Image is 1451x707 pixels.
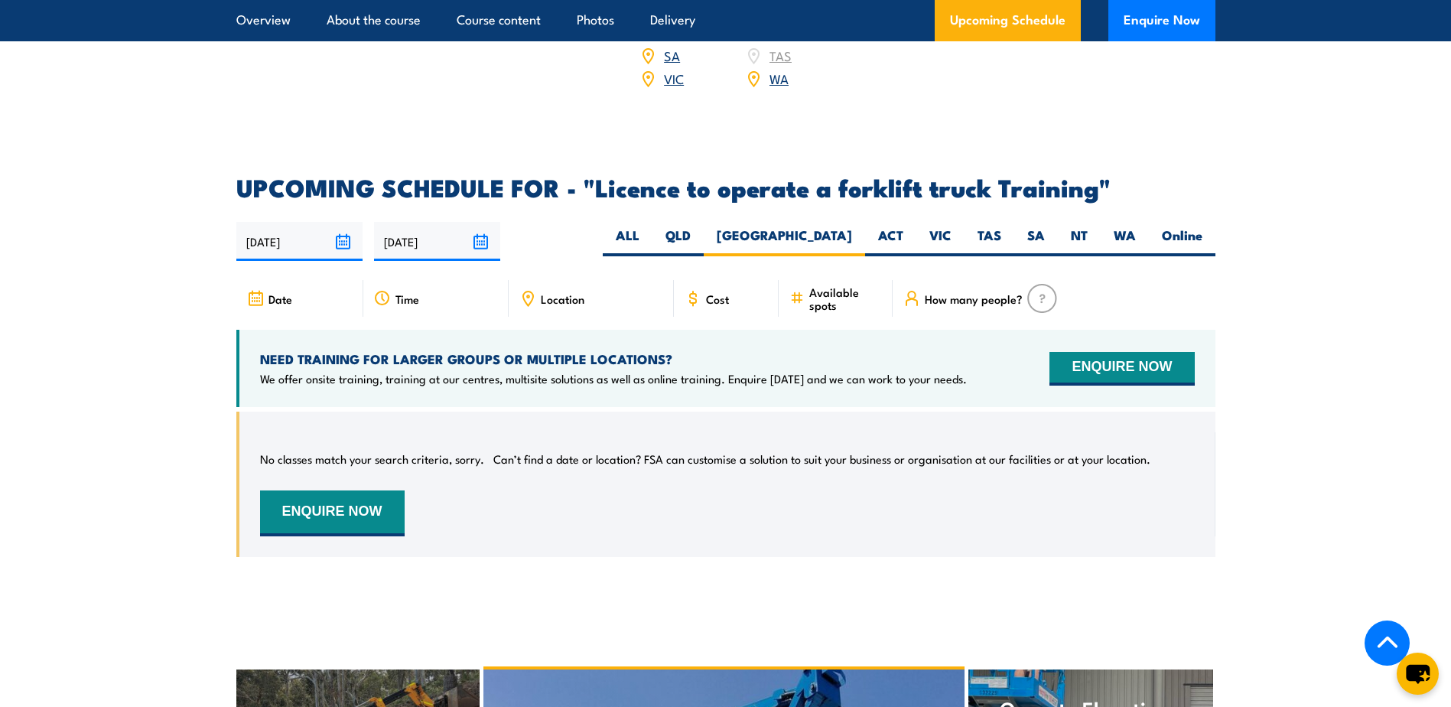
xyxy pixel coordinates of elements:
p: We offer onsite training, training at our centres, multisite solutions as well as online training... [260,371,967,386]
label: TAS [965,226,1014,256]
h2: UPCOMING SCHEDULE FOR - "Licence to operate a forklift truck Training" [236,176,1215,197]
p: No classes match your search criteria, sorry. [260,451,484,467]
label: Online [1149,226,1215,256]
input: To date [374,222,500,261]
span: Location [541,292,584,305]
span: How many people? [925,292,1023,305]
button: ENQUIRE NOW [260,490,405,536]
span: Date [268,292,292,305]
label: WA [1101,226,1149,256]
label: NT [1058,226,1101,256]
label: VIC [916,226,965,256]
button: ENQUIRE NOW [1049,352,1194,386]
label: [GEOGRAPHIC_DATA] [704,226,865,256]
label: ACT [865,226,916,256]
a: VIC [664,69,684,87]
input: From date [236,222,363,261]
button: chat-button [1397,653,1439,695]
p: Can’t find a date or location? FSA can customise a solution to suit your business or organisation... [493,451,1150,467]
label: QLD [652,226,704,256]
a: SA [664,46,680,64]
h4: NEED TRAINING FOR LARGER GROUPS OR MULTIPLE LOCATIONS? [260,350,967,367]
span: Available spots [809,285,882,311]
span: Time [395,292,419,305]
span: Cost [706,292,729,305]
a: WA [769,69,789,87]
label: ALL [603,226,652,256]
label: SA [1014,226,1058,256]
